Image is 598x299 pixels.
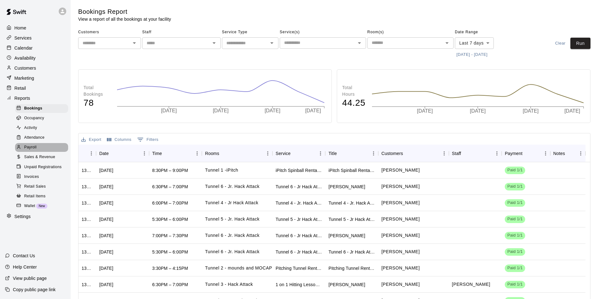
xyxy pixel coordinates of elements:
div: Tunnel 5 - Jr Hack Attack Rental (Baseball) [328,216,375,222]
a: Invoices [15,172,71,182]
span: Date Range [455,27,510,37]
div: Availability [5,53,66,63]
div: Mon, Aug 18, 2025 [99,232,113,239]
div: 1330181 [82,184,93,190]
button: Open [443,39,451,47]
button: Sort [337,149,346,158]
div: CJ Weglarz [328,281,365,288]
div: WalletNew [15,202,68,211]
p: Sanay Patel [381,265,420,271]
div: Payment [505,145,522,162]
button: Open [267,39,276,47]
span: Wallet [24,203,35,209]
p: Customers [14,65,36,71]
button: Menu [316,149,325,158]
tspan: [DATE] [265,108,281,113]
span: Paid 1/1 [505,281,525,287]
span: Room(s) [367,27,454,37]
div: Tunnel 6 - Jr Hack Attack Rental (Baseball OR Softball) [276,232,322,239]
div: Tunnel 4 - Jr. Hack Attack, Youth Pitching Mound [276,200,322,206]
button: Sort [461,149,470,158]
p: Finn Kennedy [381,167,420,174]
div: 6:00PM – 7:00PM [152,200,188,206]
button: Sort [219,149,228,158]
div: 1327031 [82,249,93,255]
div: Title [328,145,337,162]
button: Menu [192,149,202,158]
div: Tunnel 6 - Jr Hack Attack Rental (Baseball OR Softball) [276,184,322,190]
p: View a report of all the bookings at your facility [78,16,171,22]
h5: Bookings Report [78,8,171,16]
a: Activity [15,123,71,133]
div: Tunnel 6 - Jr Hack Attack Rental (Baseball OR Softball) [328,249,375,255]
a: Payroll [15,143,71,152]
div: Date [99,145,109,162]
div: Mon, Aug 18, 2025 [99,184,113,190]
p: CJ Weglarz [381,281,420,288]
div: 1326047 [82,265,93,271]
button: Menu [541,149,550,158]
tspan: [DATE] [470,109,486,114]
span: Paid 1/1 [505,265,525,271]
p: Tunnel 5 - Jr. Hack Attack [205,216,260,222]
span: Sales & Revenue [24,154,55,160]
div: 1327539 [82,232,93,239]
span: Retail Items [24,193,46,200]
button: Sort [522,149,531,158]
div: 1328918 [82,216,93,222]
button: Sort [109,149,117,158]
button: Menu [369,149,378,158]
button: Menu [576,149,585,158]
p: Availability [14,55,36,61]
span: New [36,204,47,208]
span: Bookings [24,105,42,112]
button: Menu [140,149,149,158]
button: Sort [291,149,299,158]
span: Invoices [24,174,39,180]
div: Home [5,23,66,33]
div: Rooms [205,145,219,162]
p: Everett Wier [381,183,420,190]
a: Customers [5,63,66,73]
h4: 44.25 [342,98,365,109]
p: Kevin Reeves [452,281,490,288]
tspan: [DATE] [306,108,321,113]
span: Paid 1/1 [505,184,525,190]
p: Home [14,25,26,31]
button: Menu [439,149,449,158]
span: Paid 1/1 [505,200,525,206]
p: Tunnel 3 - Hack Attack [205,281,253,288]
div: Notes [553,145,565,162]
button: Menu [263,149,272,158]
div: 5:30PM – 6:00PM [152,249,188,255]
button: Run [570,38,590,49]
p: Reports [14,95,30,101]
button: Sort [82,149,90,158]
div: Tunnel 4 - Jr. Hack Attack, Youth Pitching Mound [328,200,375,206]
span: Occupancy [24,115,44,121]
div: Attendance [15,133,68,142]
div: Title [325,145,378,162]
span: Paid 1/1 [505,216,525,222]
div: Marketing [5,73,66,83]
button: Open [130,39,139,47]
div: 1325497 [82,281,93,288]
p: Tunnel 4 - Jr Hack Attack [205,200,258,206]
button: Clear [550,38,570,49]
div: Mon, Aug 18, 2025 [99,167,113,174]
a: Bookings [15,104,71,113]
a: Retail [5,83,66,93]
a: Occupancy [15,113,71,123]
div: 6:30PM – 7:00PM [152,281,188,288]
span: Payroll [24,144,36,151]
a: Attendance [15,133,71,143]
a: Sales & Revenue [15,152,71,162]
button: Sort [162,149,171,158]
div: Tunnel 5 - Jr Hack Attack Rental (Baseball) [276,216,322,222]
tspan: [DATE] [417,109,433,114]
div: Rooms [202,145,272,162]
p: Settings [14,213,31,220]
span: Paid 1/1 [505,167,525,173]
div: Pitching Tunnel Rental (Tunnel 2) [328,265,375,271]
